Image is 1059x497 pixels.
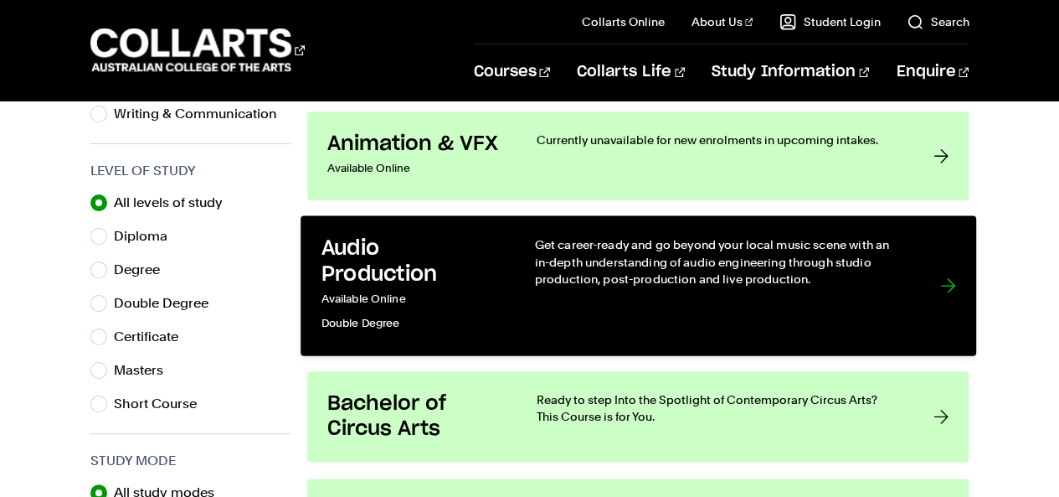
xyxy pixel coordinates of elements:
[907,13,969,30] a: Search
[577,44,685,100] a: Collarts Life
[114,292,222,315] label: Double Degree
[321,236,500,287] h3: Audio Production
[114,102,290,126] label: Writing & Communication
[712,44,869,100] a: Study Information
[114,325,192,349] label: Certificate
[779,13,880,30] a: Student Login
[114,191,236,215] label: All levels of study
[691,13,753,30] a: About Us
[327,132,503,157] h3: Animation & VFX
[114,392,210,416] label: Short Course
[301,216,976,356] a: Audio Production Available OnlineDouble Degree Get career-ready and go beyond your local music sc...
[321,287,500,312] p: Available Online
[582,13,665,30] a: Collarts Online
[114,225,181,248] label: Diploma
[90,26,305,74] div: Go to homepage
[327,391,503,442] h3: Bachelor of Circus Arts
[537,391,901,425] p: Ready to step Into the Spotlight of Contemporary Circus Arts? This Course is for You.
[896,44,969,100] a: Enquire
[90,451,290,471] h3: Study Mode
[474,44,550,100] a: Courses
[90,161,290,181] h3: Level of Study
[537,132,901,148] p: Currently unavailable for new enrolments in upcoming intakes.
[534,236,906,287] p: Get career-ready and go beyond your local music scene with an in-depth understanding of audio eng...
[114,359,177,382] label: Masters
[307,111,969,200] a: Animation & VFX Available Online Currently unavailable for new enrolments in upcoming intakes.
[321,312,500,336] p: Double Degree
[327,157,503,180] p: Available Online
[114,258,173,282] label: Degree
[307,371,969,462] a: Bachelor of Circus Arts Ready to step Into the Spotlight of Contemporary Circus Arts? This Course...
